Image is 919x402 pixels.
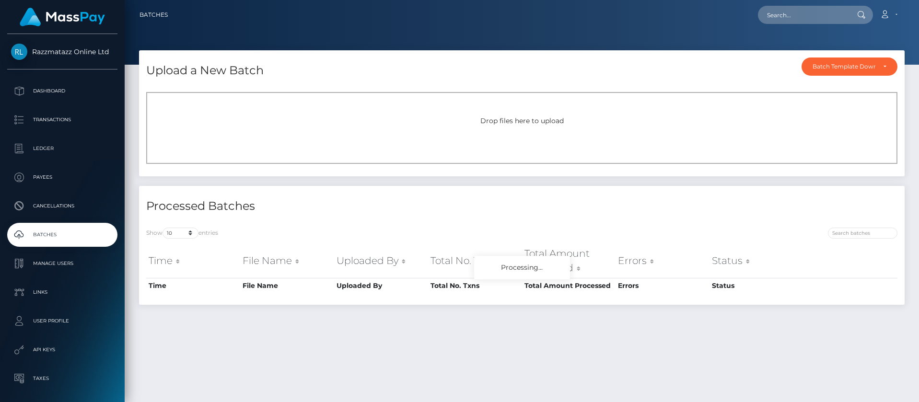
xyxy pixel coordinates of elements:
[11,170,114,184] p: Payees
[11,228,114,242] p: Batches
[11,141,114,156] p: Ledger
[7,108,117,132] a: Transactions
[7,79,117,103] a: Dashboard
[710,244,803,278] th: Status
[802,57,897,76] button: Batch Template Download
[146,278,240,293] th: Time
[7,280,117,304] a: Links
[146,198,515,215] h4: Processed Batches
[163,228,198,239] select: Showentries
[7,309,117,333] a: User Profile
[146,228,218,239] label: Show entries
[11,199,114,213] p: Cancellations
[522,278,616,293] th: Total Amount Processed
[11,285,114,299] p: Links
[7,338,117,362] a: API Keys
[334,244,428,278] th: Uploaded By
[7,194,117,218] a: Cancellations
[146,62,264,79] h4: Upload a New Batch
[7,223,117,247] a: Batches
[480,116,564,125] span: Drop files here to upload
[11,371,114,386] p: Taxes
[7,137,117,161] a: Ledger
[140,5,168,25] a: Batches
[428,244,522,278] th: Total No. Txns
[11,256,114,271] p: Manage Users
[146,244,240,278] th: Time
[11,113,114,127] p: Transactions
[828,228,897,239] input: Search batches
[710,278,803,293] th: Status
[522,244,616,278] th: Total Amount Processed
[240,278,334,293] th: File Name
[7,165,117,189] a: Payees
[616,244,710,278] th: Errors
[758,6,848,24] input: Search...
[7,252,117,276] a: Manage Users
[20,8,105,26] img: MassPay Logo
[428,278,522,293] th: Total No. Txns
[11,44,27,60] img: Razzmatazz Online Ltd
[11,84,114,98] p: Dashboard
[616,278,710,293] th: Errors
[474,256,570,279] div: Processing...
[334,278,428,293] th: Uploaded By
[240,244,334,278] th: File Name
[7,367,117,391] a: Taxes
[11,343,114,357] p: API Keys
[813,63,875,70] div: Batch Template Download
[11,314,114,328] p: User Profile
[7,47,117,56] span: Razzmatazz Online Ltd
